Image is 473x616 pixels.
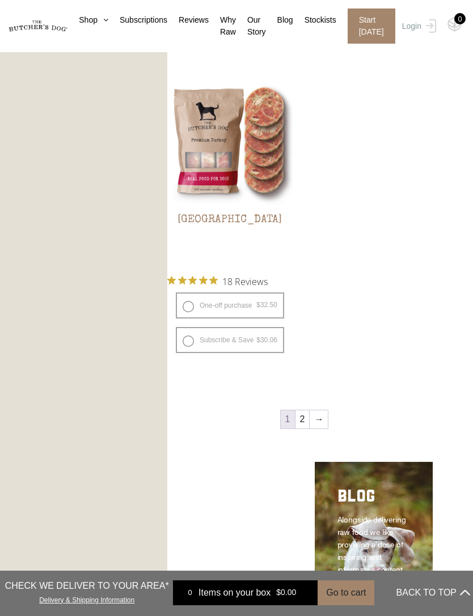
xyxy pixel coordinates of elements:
[67,14,108,26] a: Shop
[447,17,462,32] img: TBD_Cart-Empty.png
[266,14,293,26] a: Blog
[176,327,284,353] label: Subscribe & Save
[209,14,236,38] a: Why Raw
[39,593,134,604] a: Delivery & Shipping Information
[222,273,268,290] span: 18 Reviews
[199,586,271,600] span: Items on your box
[399,9,436,44] a: Login
[281,410,295,428] span: Page 1
[396,579,470,606] button: BACK TO TOP
[318,580,374,605] button: Go to cart
[256,336,260,344] span: $
[167,79,293,267] a: Turkey[GEOGRAPHIC_DATA]
[336,9,399,44] a: Start [DATE]
[276,588,281,597] span: $
[167,79,293,205] img: Turkey
[176,292,284,318] label: One-off purchase
[337,513,410,613] p: Alongside delivering raw food we like providing a dose of inspiring and informative content to ou...
[167,273,268,290] button: Rated 4.9 out of 5 stars from 18 reviews. Jump to reviews.
[293,14,336,26] a: Stockists
[276,588,296,597] bdi: 0.00
[256,336,277,344] bdi: 30.06
[295,410,310,428] a: Page 2
[167,214,293,267] h2: [GEOGRAPHIC_DATA]
[108,14,167,26] a: Subscriptions
[199,485,271,513] h2: APOTHECARY
[181,587,199,598] div: 0
[199,513,271,613] p: Adored Beast Apothecary is a line of all-natural pet products designed to support your dog’s heal...
[5,579,169,593] p: CHECK WE DELIVER TO YOUR AREA*
[454,13,466,24] div: 0
[173,580,318,605] a: 0 Items on your box $0.00
[236,14,266,38] a: Our Story
[348,9,395,44] span: Start [DATE]
[256,301,260,309] span: $
[337,485,410,513] h2: BLOG
[167,14,209,26] a: Reviews
[256,301,277,309] bdi: 32.50
[310,410,328,428] a: →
